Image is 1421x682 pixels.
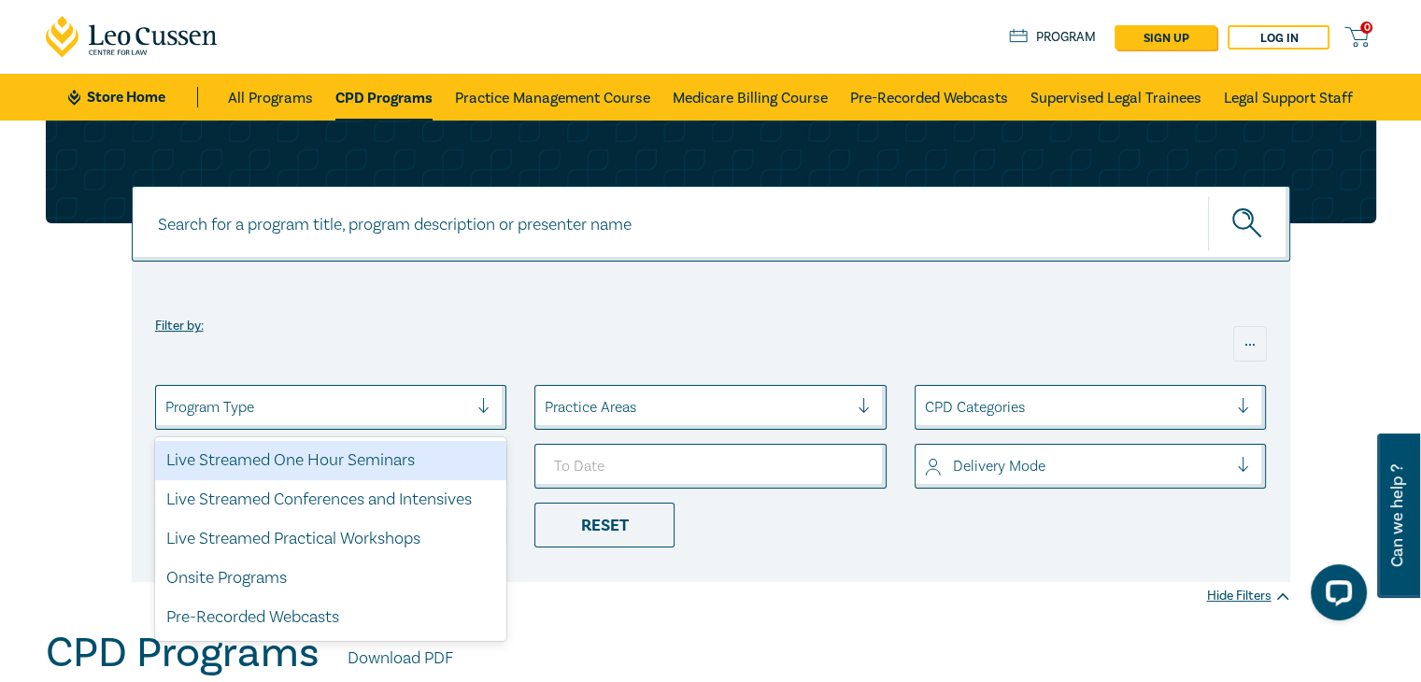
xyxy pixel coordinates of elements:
[1228,25,1329,50] a: Log in
[155,441,507,480] div: Live Streamed One Hour Seminars
[335,74,433,121] a: CPD Programs
[545,397,548,418] input: select
[534,503,675,547] div: Reset
[925,456,929,476] input: select
[1360,21,1372,34] span: 0
[1388,445,1406,587] span: Can we help ?
[1224,74,1353,121] a: Legal Support Staff
[1207,587,1290,605] div: Hide Filters
[155,480,507,519] div: Live Streamed Conferences and Intensives
[673,74,828,121] a: Medicare Billing Course
[155,598,507,637] div: Pre-Recorded Webcasts
[348,646,453,671] a: Download PDF
[534,444,887,489] input: To Date
[1115,25,1216,50] a: sign up
[68,87,198,107] a: Store Home
[46,629,320,677] h1: CPD Programs
[155,319,204,334] label: Filter by:
[1296,557,1374,635] iframe: LiveChat chat widget
[1233,326,1267,362] div: ...
[228,74,313,121] a: All Programs
[1030,74,1201,121] a: Supervised Legal Trainees
[132,186,1290,262] input: Search for a program title, program description or presenter name
[155,559,507,598] div: Onsite Programs
[925,397,929,418] input: select
[165,397,169,418] input: select
[455,74,650,121] a: Practice Management Course
[850,74,1008,121] a: Pre-Recorded Webcasts
[1009,27,1096,48] a: Program
[155,519,507,559] div: Live Streamed Practical Workshops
